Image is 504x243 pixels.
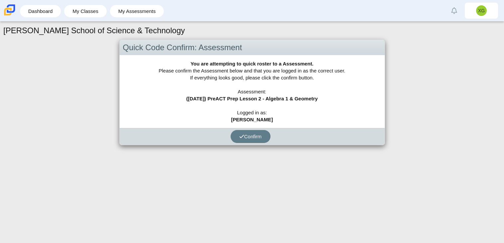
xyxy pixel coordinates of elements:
img: Carmen School of Science & Technology [3,3,17,17]
span: Confirm [239,134,262,139]
a: My Assessments [113,5,161,17]
b: ([DATE]) PreACT Prep Lesson 2 - Algebra 1 & Geometry [186,96,318,101]
b: You are attempting to quick roster to a Assessment. [190,61,313,66]
span: XG [478,8,485,13]
a: Dashboard [23,5,57,17]
a: Carmen School of Science & Technology [3,12,17,18]
button: Confirm [231,130,270,143]
div: Quick Code Confirm: Assessment [120,40,385,56]
b: [PERSON_NAME] [231,117,273,122]
div: Please confirm the Assessment below and that you are logged in as the correct user. If everything... [120,55,385,128]
a: My Classes [67,5,103,17]
a: XG [465,3,498,19]
a: Alerts [447,3,461,18]
h1: [PERSON_NAME] School of Science & Technology [3,25,185,36]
